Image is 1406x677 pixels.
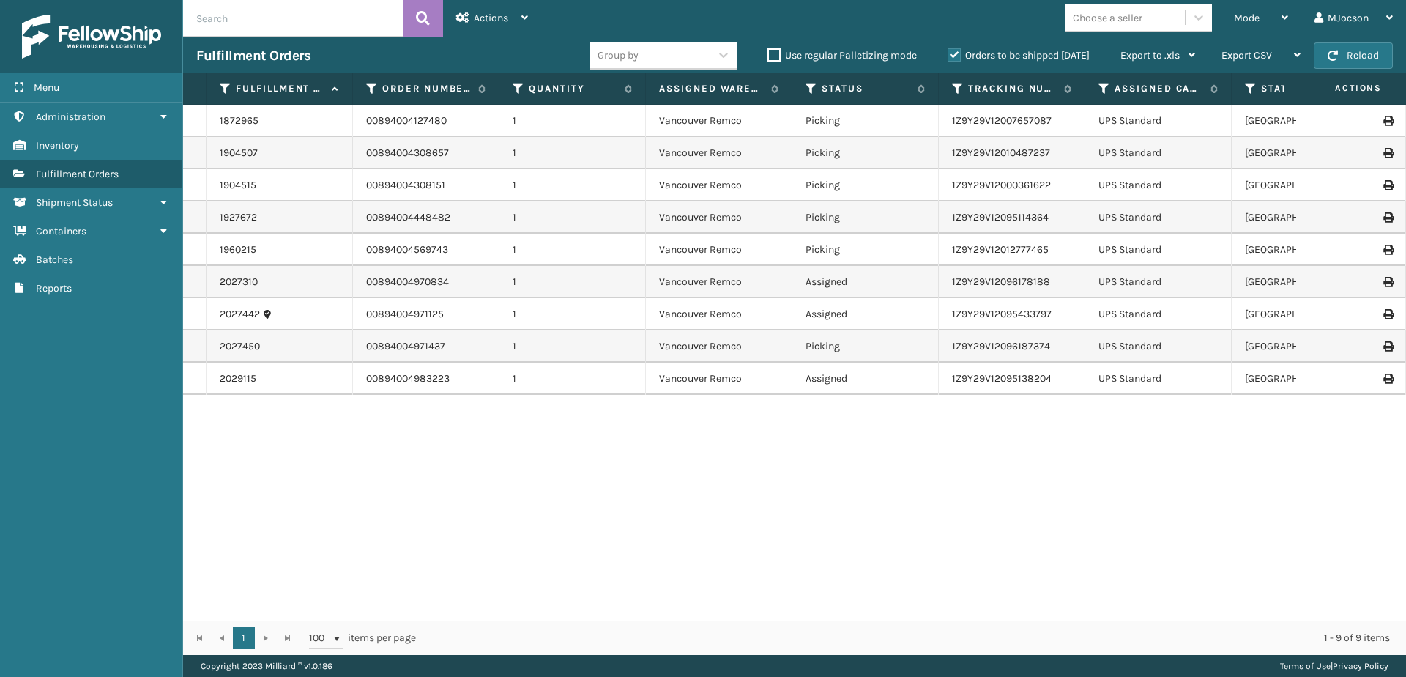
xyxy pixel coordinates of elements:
[499,330,646,363] td: 1
[952,179,1051,191] a: 1Z9Y29V12000361622
[1085,363,1232,395] td: UPS Standard
[353,169,499,201] td: 00894004308151
[22,15,161,59] img: logo
[598,48,639,63] div: Group by
[968,82,1057,95] label: Tracking Number
[499,201,646,234] td: 1
[1383,245,1392,255] i: Print Label
[1383,180,1392,190] i: Print Label
[792,169,939,201] td: Picking
[36,168,119,180] span: Fulfillment Orders
[1085,137,1232,169] td: UPS Standard
[499,137,646,169] td: 1
[952,340,1050,352] a: 1Z9Y29V12096187374
[1280,655,1388,677] div: |
[236,82,324,95] label: Fulfillment Order Id
[792,330,939,363] td: Picking
[529,82,617,95] label: Quantity
[353,298,499,330] td: 00894004971125
[1115,82,1203,95] label: Assigned Carrier Service
[309,627,416,649] span: items per page
[353,234,499,266] td: 00894004569743
[220,243,256,257] a: 1960215
[646,105,792,137] td: Vancouver Remco
[1383,277,1392,287] i: Print Label
[499,169,646,201] td: 1
[952,275,1050,288] a: 1Z9Y29V12096178188
[309,631,331,645] span: 100
[436,631,1390,645] div: 1 - 9 of 9 items
[1232,201,1378,234] td: [GEOGRAPHIC_DATA]
[1232,169,1378,201] td: [GEOGRAPHIC_DATA]
[1232,105,1378,137] td: [GEOGRAPHIC_DATA]
[201,655,332,677] p: Copyright 2023 Milliard™ v 1.0.186
[36,254,73,266] span: Batches
[36,196,113,209] span: Shipment Status
[646,201,792,234] td: Vancouver Remco
[499,266,646,298] td: 1
[792,201,939,234] td: Picking
[1232,266,1378,298] td: [GEOGRAPHIC_DATA]
[792,234,939,266] td: Picking
[646,298,792,330] td: Vancouver Remco
[1232,330,1378,363] td: [GEOGRAPHIC_DATA]
[1383,309,1392,319] i: Print Label
[646,330,792,363] td: Vancouver Remco
[952,243,1049,256] a: 1Z9Y29V12012777465
[646,137,792,169] td: Vancouver Remco
[1289,76,1391,100] span: Actions
[1085,330,1232,363] td: UPS Standard
[952,372,1052,385] a: 1Z9Y29V12095138204
[646,234,792,266] td: Vancouver Remco
[1085,234,1232,266] td: UPS Standard
[948,49,1090,62] label: Orders to be shipped [DATE]
[353,266,499,298] td: 00894004970834
[1383,116,1392,126] i: Print Label
[952,308,1052,320] a: 1Z9Y29V12095433797
[220,275,258,289] a: 2027310
[353,137,499,169] td: 00894004308657
[1073,10,1142,26] div: Choose a seller
[353,105,499,137] td: 00894004127480
[1314,42,1393,69] button: Reload
[1085,298,1232,330] td: UPS Standard
[792,137,939,169] td: Picking
[767,49,917,62] label: Use regular Palletizing mode
[952,147,1050,159] a: 1Z9Y29V12010487237
[1261,82,1350,95] label: State
[659,82,764,95] label: Assigned Warehouse
[382,82,471,95] label: Order Number
[1085,105,1232,137] td: UPS Standard
[353,330,499,363] td: 00894004971437
[353,201,499,234] td: 00894004448482
[499,234,646,266] td: 1
[36,111,105,123] span: Administration
[353,363,499,395] td: 00894004983223
[792,363,939,395] td: Assigned
[220,371,256,386] a: 2029115
[1383,148,1392,158] i: Print Label
[792,298,939,330] td: Assigned
[220,307,260,322] a: 2027442
[220,178,256,193] a: 1904515
[1234,12,1260,24] span: Mode
[1232,137,1378,169] td: [GEOGRAPHIC_DATA]
[952,114,1052,127] a: 1Z9Y29V12007657087
[220,114,258,128] a: 1872965
[1085,201,1232,234] td: UPS Standard
[1232,234,1378,266] td: [GEOGRAPHIC_DATA]
[36,282,72,295] span: Reports
[1085,169,1232,201] td: UPS Standard
[220,210,257,225] a: 1927672
[233,627,255,649] a: 1
[822,82,910,95] label: Status
[1333,661,1388,671] a: Privacy Policy
[1383,341,1392,352] i: Print Label
[1383,212,1392,223] i: Print Label
[499,105,646,137] td: 1
[499,363,646,395] td: 1
[474,12,508,24] span: Actions
[952,211,1049,223] a: 1Z9Y29V12095114364
[196,47,310,64] h3: Fulfillment Orders
[646,169,792,201] td: Vancouver Remco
